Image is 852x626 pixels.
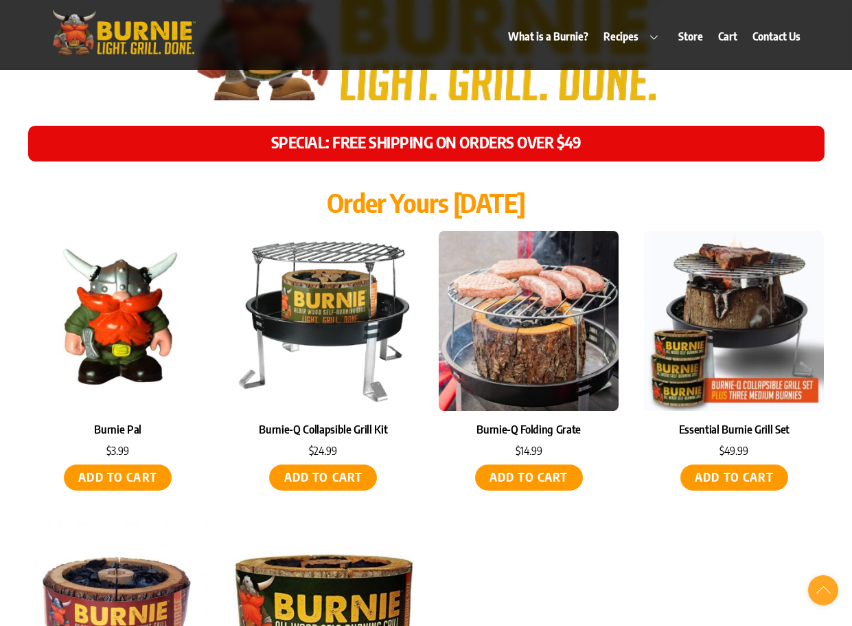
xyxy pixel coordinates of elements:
[309,444,337,458] bdi: 24.99
[671,21,709,52] a: Store
[269,465,377,491] a: Add to cart: “Burnie-Q Collapsible Grill Kit”
[45,7,203,58] img: burniegrill.com-logo-high-res-2020110_500px
[719,444,724,458] span: $
[233,422,413,437] a: Burnie-Q Collapsible Grill Kit
[516,444,542,458] bdi: 14.99
[106,444,129,458] bdi: 3.99
[439,231,619,411] img: Burnie-Q Folding Grate
[309,444,314,458] span: $
[501,21,595,52] a: What is a Burnie?
[644,231,824,411] img: Essential Burnie Grill Set
[327,186,525,219] span: Order Yours [DATE]
[597,21,670,52] a: Recipes
[439,422,619,437] a: Burnie-Q Folding Grate
[64,465,172,491] a: Add to cart: “Burnie Pal”
[233,231,413,411] img: Burnie-Q Collapsible Grill Kit
[719,444,748,458] bdi: 49.99
[271,132,582,152] span: SPECIAL: FREE SHIPPING ON ORDERS OVER $49
[28,422,208,437] a: Burnie Pal
[746,21,807,52] a: Contact Us
[516,444,520,458] span: $
[475,465,583,491] a: Add to cart: “Burnie-Q Folding Grate”
[106,444,111,458] span: $
[45,39,203,63] a: Burnie Grill
[680,465,788,491] a: Add to cart: “Essential Burnie Grill Set”
[28,231,208,411] img: Burnie Pal
[711,21,744,52] a: Cart
[644,422,824,437] a: Essential Burnie Grill Set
